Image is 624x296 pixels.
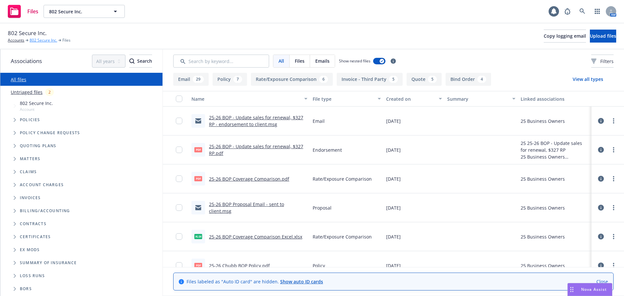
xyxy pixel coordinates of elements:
span: Contracts [20,222,46,226]
div: 4 [477,76,486,83]
a: 25-26 BOP - Update sales for renewal, $327 RP - endorsement to client.msg [209,114,303,127]
input: Toggle Row Selected [176,233,182,240]
a: Switch app [591,5,604,18]
button: 802 Secure Inc. [44,5,125,18]
button: Filters [591,55,614,68]
span: Proposal [313,204,331,211]
input: Toggle Row Selected [176,175,182,182]
span: [DATE] [386,262,401,269]
button: Created on [383,91,445,107]
div: 25 Business Owners [521,118,565,124]
span: Show nested files [339,58,370,64]
span: Rate/Exposure Comparison [313,175,372,182]
a: 25-26 Chubb BOP Policy.pdf [209,263,270,269]
a: 25-26 BOP Proposal Email - sent to client.msg [209,201,284,214]
span: Upload files [590,33,616,39]
div: 25 25-26 BOP - Update sales for renewal, $327 RP [521,140,589,153]
span: Loss Runs [20,274,45,278]
div: 25 Business Owners [521,233,565,240]
span: Claims [20,170,37,174]
a: Show auto ID cards [280,278,323,285]
input: Toggle Row Selected [176,262,182,269]
div: 29 [193,76,204,83]
div: Folder Tree Example [0,204,162,295]
a: Untriaged files [11,89,43,96]
span: pdf [194,176,202,181]
div: Linked associations [521,96,589,102]
span: xlsx [194,234,202,239]
div: Search [129,55,152,67]
a: 802 Secure Inc. [30,37,57,43]
span: Invoices [20,196,41,200]
button: Summary [445,91,518,107]
span: 802 Secure Inc. [20,100,53,107]
div: Summary [447,96,508,102]
a: Accounts [8,37,24,43]
span: 802 Secure Inc. [49,8,105,15]
div: Created on [386,96,435,102]
span: Files labeled as "Auto ID card" are hidden. [187,278,323,285]
div: Tree Example [0,98,162,204]
div: 5 [389,76,398,83]
span: Copy logging email [544,33,586,39]
span: Account [20,107,53,112]
input: Toggle Row Selected [176,147,182,153]
button: Quote [407,73,442,86]
span: Filters [600,58,614,65]
span: Quoting plans [20,144,57,148]
div: 25 Business Owners [521,204,565,211]
input: Toggle Row Selected [176,118,182,124]
span: Nova Assist [581,287,607,292]
span: [DATE] [386,233,401,240]
a: 25-26 BOP Coverage Comparison Excel.xlsx [209,234,302,240]
a: more [610,117,617,125]
span: Files [295,58,305,64]
span: pdf [194,147,202,152]
a: Close [596,278,608,285]
button: Upload files [590,30,616,43]
button: Nova Assist [567,283,612,296]
span: [DATE] [386,175,401,182]
a: Files [5,2,41,20]
div: 7 [233,76,242,83]
a: more [610,262,617,269]
span: Policies [20,118,40,122]
button: Copy logging email [544,30,586,43]
button: File type [310,91,383,107]
input: Toggle Row Selected [176,204,182,211]
span: 802 Secure Inc. [8,29,46,37]
button: Email [173,73,209,86]
span: Email [313,118,325,124]
span: [DATE] [386,147,401,153]
button: View all types [562,73,614,86]
span: All [279,58,284,64]
span: Account charges [20,183,64,187]
div: Name [191,96,300,102]
button: SearchSearch [129,55,152,68]
span: Policy [313,262,325,269]
span: BORs [20,287,32,291]
a: 25-26 BOP - Update sales for renewal, $327 RP.pdf [209,143,303,156]
div: 25 Business Owners [521,175,565,182]
a: Search [576,5,589,18]
span: Billing/Accounting [20,209,70,213]
span: Policy change requests [20,131,80,135]
span: [DATE] [386,118,401,124]
div: 6 [319,76,328,83]
span: Emails [315,58,330,64]
span: Ex Mods [20,248,40,252]
span: [DATE] [386,204,401,211]
span: Associations [11,57,42,65]
span: Files [62,37,71,43]
span: Summary of insurance [20,261,77,265]
button: Policy [213,73,247,86]
input: Search by keyword... [173,55,269,68]
div: 25 Business Owners [521,153,589,160]
span: Endorsement [313,147,342,153]
a: more [610,175,617,183]
div: Drag to move [568,283,576,296]
div: 2 [45,88,54,96]
span: Rate/Exposure Comparison [313,233,372,240]
button: Bind Order [446,73,491,86]
div: 25 Business Owners [521,262,565,269]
